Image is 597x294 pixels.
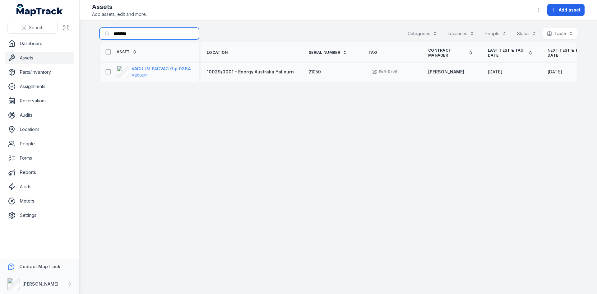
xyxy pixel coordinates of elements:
[547,4,585,16] button: Add asset
[117,66,191,78] a: VACUUM PACVAC Gip 0364Vacuum
[92,11,147,17] span: Add assets, edit and more.
[5,37,74,50] a: Dashboard
[368,68,401,76] div: MEN-0790
[5,152,74,164] a: Forms
[488,69,502,74] span: [DATE]
[5,66,74,78] a: Parts/Inventory
[548,48,592,58] a: Next test & tag date
[559,7,581,13] span: Add asset
[5,138,74,150] a: People
[22,281,58,287] strong: [PERSON_NAME]
[309,50,347,55] a: Serial Number
[5,123,74,136] a: Locations
[543,28,577,40] button: Table
[481,28,511,40] button: People
[117,49,137,54] a: Asset
[548,69,562,74] span: [DATE]
[207,50,228,55] span: Location
[5,95,74,107] a: Reservations
[368,50,377,55] span: Tag
[5,52,74,64] a: Assets
[488,48,533,58] a: Last Test & Tag Date
[513,28,540,40] button: Status
[5,195,74,207] a: Meters
[488,69,502,75] time: 7/25/2025, 11:00:00 AM
[5,166,74,179] a: Reports
[548,48,585,58] span: Next test & tag date
[428,69,464,75] a: [PERSON_NAME]
[19,264,60,269] strong: Contact MapTrack
[92,2,147,11] h2: Assets
[117,49,130,54] span: Asset
[29,25,44,31] span: Search
[488,48,526,58] span: Last Test & Tag Date
[207,69,294,75] a: 10029/0001 - Energy Australia Yallourn
[132,72,148,77] span: Vacuum
[5,180,74,193] a: Alerts
[207,69,294,74] span: 10029/0001 - Energy Australia Yallourn
[5,209,74,222] a: Settings
[5,80,74,93] a: Assignments
[428,48,466,58] span: Contract Manager
[548,69,562,75] time: 1/25/2029, 10:00:00 AM
[16,4,63,16] a: MapTrack
[309,69,321,75] span: 21050
[7,22,58,34] button: Search
[309,50,340,55] span: Serial Number
[5,109,74,121] a: Audits
[428,48,473,58] a: Contract Manager
[132,66,191,72] strong: VACUUM PACVAC Gip 0364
